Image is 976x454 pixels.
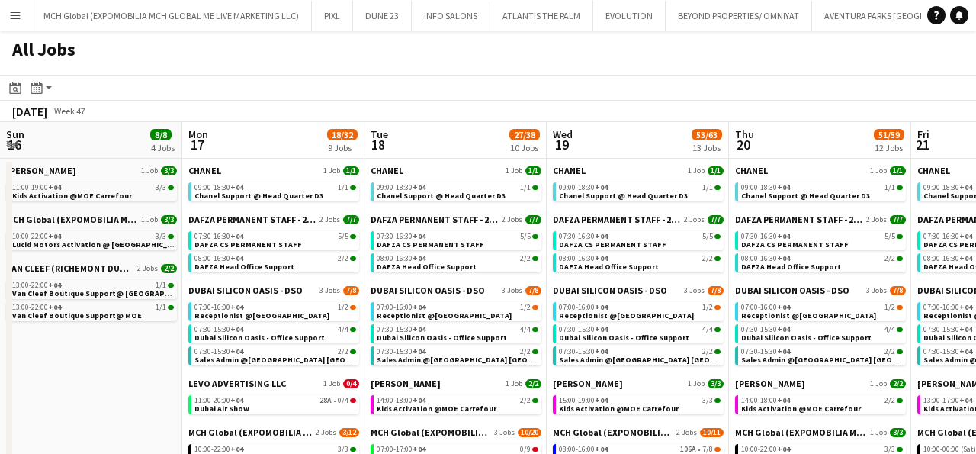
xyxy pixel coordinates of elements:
span: 4/4 [714,327,721,332]
span: 5/5 [897,234,903,239]
span: 7/8 [708,286,724,295]
span: 08:00-16:30 [923,255,972,262]
span: 1/1 [897,185,903,190]
span: +04 [413,346,425,356]
span: 08:00-16:30 [741,255,790,262]
span: 07:30-15:30 [377,326,425,333]
a: [PERSON_NAME]1 Job2/2 [735,378,906,389]
span: Receptionist @Dubai Silicon Oasis [741,311,876,320]
div: CHANEL1 Job1/109:00-18:30+041/1Chanel Support @ Head Quarter D3 [371,165,541,214]
span: 3 Jobs [684,286,705,295]
a: DAFZA PERMANENT STAFF - 2019/20252 Jobs7/7 [188,214,359,225]
span: 2/2 [338,255,348,262]
span: 07:00-16:00 [559,304,608,311]
a: 09:00-18:30+041/1Chanel Support @ Head Quarter D3 [194,182,356,200]
span: +04 [48,182,61,192]
span: +04 [48,280,61,290]
span: Kids Activation @MOE Carrefour [12,191,132,201]
span: +04 [959,253,972,263]
button: DUNE 23 [353,1,412,31]
div: CHANEL1 Job1/109:00-18:30+041/1Chanel Support @ Head Quarter D3 [735,165,906,214]
a: CHANEL1 Job1/1 [371,165,541,176]
span: 4/4 [338,326,348,333]
span: 07:30-16:30 [741,233,790,240]
span: Sales Admin @Dubai Silicon Oasis [377,355,586,365]
span: 1/1 [702,184,713,192]
span: DAFZA CS PERMANENT STAFF [194,240,302,250]
a: DUBAI SILICON OASIS - DSO3 Jobs7/8 [553,285,724,296]
button: EVOLUTION [593,1,666,31]
span: 07:30-15:30 [559,348,608,356]
span: +04 [777,346,790,356]
a: 07:30-16:30+045/5DAFZA CS PERMANENT STAFF [377,231,538,249]
span: DAFZA Head Office Support [741,262,841,272]
span: 1 Job [870,379,887,388]
a: VAN CLEEF (RICHEMONT DUBAI FZE)2 Jobs2/2 [6,262,177,274]
a: DUBAI SILICON OASIS - DSO3 Jobs7/8 [371,285,541,296]
a: 10:00-22:00+043/3Lucid Motors Activation @ [GEOGRAPHIC_DATA] [12,231,174,249]
span: Chanel Support @ Head Quarter D3 [559,191,688,201]
span: 1 Job [506,379,522,388]
div: VAN CLEEF (RICHEMONT DUBAI FZE)2 Jobs2/213:00-22:00+041/1Van Cleef Boutique Support@ [GEOGRAPHIC_... [6,262,177,324]
span: 1 Job [141,166,158,175]
span: 2/2 [520,255,531,262]
span: +04 [959,324,972,334]
a: DAFZA PERMANENT STAFF - 2019/20252 Jobs7/7 [735,214,906,225]
span: Dubai Silicon Oasis - Office Support [194,333,325,343]
span: 3/3 [156,233,166,240]
span: 2/2 [884,255,895,262]
span: 2/2 [161,264,177,273]
span: DUBAI SILICON OASIS - DSO [371,285,485,296]
span: CHANEL [917,165,950,176]
div: • [194,397,356,404]
span: 4/4 [350,327,356,332]
span: 1 Job [323,166,340,175]
a: 07:30-15:30+042/2Sales Admin @[GEOGRAPHIC_DATA] [GEOGRAPHIC_DATA] [559,346,721,364]
span: 1 Job [688,166,705,175]
span: 4/4 [884,326,895,333]
span: CHANEL [371,165,403,176]
span: Sales Admin @Dubai Silicon Oasis [741,355,950,365]
span: DAFZA CS PERMANENT STAFF [741,240,849,250]
span: 2/2 [714,256,721,261]
span: CHANEL [553,165,586,176]
a: CHANEL1 Job1/1 [188,165,359,176]
span: 5/5 [532,234,538,239]
div: MCH Global (EXPOMOBILIA MCH GLOBAL ME LIVE MARKETING LLC)1 Job3/310:00-22:00+043/3Lucid Motors Ac... [6,214,177,262]
span: Chanel Support @ Head Quarter D3 [741,191,870,201]
a: 11:00-19:00+043/3Kids Activation @MOE Carrefour [12,182,174,200]
span: 07:30-15:30 [923,348,972,356]
span: +04 [959,346,972,356]
span: 5/5 [702,233,713,240]
button: PIXL [312,1,353,31]
span: +04 [230,302,243,312]
span: 08:00-16:30 [559,255,608,262]
a: DUBAI SILICON OASIS - DSO3 Jobs7/8 [188,285,359,296]
a: 07:00-16:00+041/2Receptionist @[GEOGRAPHIC_DATA] [559,302,721,320]
span: 07:00-16:00 [194,304,243,311]
span: Dubai Silicon Oasis - Office Support [741,333,872,343]
span: 10:00-22:00 [12,233,61,240]
span: 07:30-15:30 [923,326,972,333]
span: 1/2 [702,304,713,311]
span: 11:00-20:00 [194,397,243,404]
span: 07:30-16:30 [194,233,243,240]
span: CHANEL [188,165,221,176]
span: 1/1 [520,184,531,192]
a: [PERSON_NAME]1 Job3/3 [553,378,724,389]
a: 07:30-15:30+044/4Dubai Silicon Oasis - Office Support [559,324,721,342]
span: 1/1 [343,166,359,175]
span: DAFZA PERMANENT STAFF - 2019/2025 [188,214,316,225]
span: +04 [959,395,972,405]
span: DAFZA PERMANENT STAFF - 2019/2025 [735,214,863,225]
span: MCH Global (EXPOMOBILIA MCH GLOBAL ME LIVE MARKETING LLC) [6,214,138,225]
span: Sales Admin @Dubai Silicon Oasis [559,355,768,365]
span: 2/2 [897,256,903,261]
div: CHANEL1 Job1/109:00-18:30+041/1Chanel Support @ Head Quarter D3 [553,165,724,214]
span: 07:00-16:00 [377,304,425,311]
span: 1/2 [532,305,538,310]
span: 2/2 [338,348,348,356]
a: MCH Global (EXPOMOBILIA MCH GLOBAL ME LIVE MARKETING LLC)1 Job3/3 [6,214,177,225]
span: 07:30-15:30 [377,348,425,356]
span: 7/7 [343,215,359,224]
